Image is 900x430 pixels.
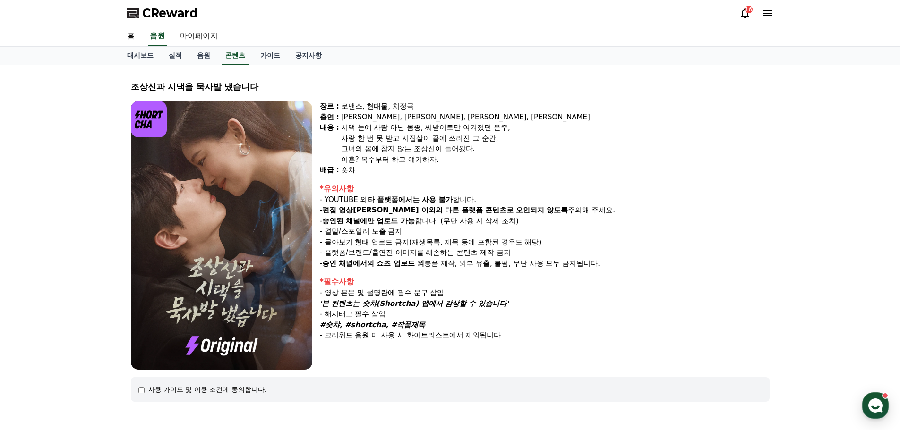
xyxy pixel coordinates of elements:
div: [PERSON_NAME], [PERSON_NAME], [PERSON_NAME], [PERSON_NAME] [341,112,770,123]
div: 사랑 한 번 못 받고 시집살이 끝에 쓰러진 그 순간, [341,133,770,144]
div: 숏챠 [341,165,770,176]
a: 음원 [148,26,167,46]
div: 사용 가이드 및 이용 조건에 동의합니다. [148,385,267,394]
em: #숏챠, #shortcha, #작품제목 [320,320,426,329]
div: 시댁 눈에 사람 아닌 몸종, 씨받이로만 여겨졌던 은주, [341,122,770,133]
p: - 플랫폼/브랜드/출연진 이미지를 훼손하는 콘텐츠 제작 금지 [320,247,770,258]
span: 대화 [86,314,98,321]
p: - 해시태그 필수 삽입 [320,309,770,320]
a: 콘텐츠 [222,47,249,65]
div: 이혼? 복수부터 하고 얘기하자. [341,154,770,165]
div: 장르 : [320,101,339,112]
div: 조상신과 시댁을 묵사발 냈습니다 [131,80,770,93]
a: 홈 [120,26,142,46]
a: 공지사항 [288,47,329,65]
span: 설정 [146,313,157,321]
span: CReward [142,6,198,21]
div: 배급 : [320,165,339,176]
strong: 편집 영상[PERSON_NAME] 이외의 [322,206,443,214]
a: 가이드 [253,47,288,65]
div: 내용 : [320,122,339,165]
a: CReward [127,6,198,21]
div: 16 [745,6,753,13]
p: - 영상 본문 및 설명란에 필수 문구 삽입 [320,287,770,298]
p: - 롱폼 제작, 외부 유출, 불펌, 무단 사용 모두 금지됩니다. [320,258,770,269]
div: 그녀의 몸에 참지 않는 조상신이 들어왔다. [341,143,770,154]
div: *필수사항 [320,276,770,287]
a: 대시보드 [120,47,161,65]
img: logo [131,101,167,137]
a: 설정 [122,299,181,323]
strong: 승인된 채널에만 업로드 가능 [322,217,415,225]
div: 로맨스, 현대물, 치정극 [341,101,770,112]
a: 16 [739,8,751,19]
a: 홈 [3,299,62,323]
p: - 몰아보기 형태 업로드 금지(재생목록, 제목 등에 포함된 경우도 해당) [320,237,770,248]
strong: 승인 채널에서의 쇼츠 업로드 외 [322,259,424,268]
a: 대화 [62,299,122,323]
p: - 합니다. (무단 사용 시 삭제 조치) [320,216,770,227]
p: - 결말/스포일러 노출 금지 [320,226,770,237]
div: *유의사항 [320,183,770,194]
strong: 타 플랫폼에서는 사용 불가 [368,195,453,204]
em: '본 컨텐츠는 숏챠(Shortcha) 앱에서 감상할 수 있습니다' [320,299,509,308]
div: 출연 : [320,112,339,123]
span: 홈 [30,313,35,321]
a: 마이페이지 [172,26,225,46]
img: video [131,101,312,370]
a: 음원 [189,47,218,65]
a: 실적 [161,47,189,65]
p: - 주의해 주세요. [320,205,770,216]
strong: 다른 플랫폼 콘텐츠로 오인되지 않도록 [445,206,568,214]
p: - 크리워드 음원 미 사용 시 화이트리스트에서 제외됩니다. [320,330,770,341]
p: - YOUTUBE 외 합니다. [320,194,770,205]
